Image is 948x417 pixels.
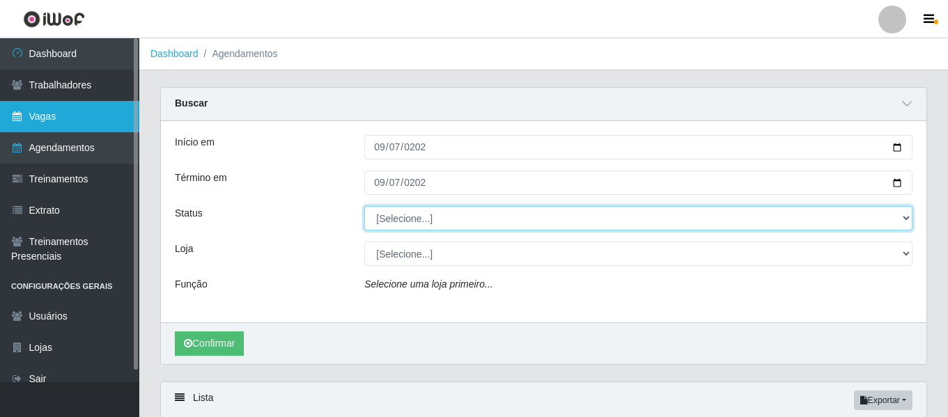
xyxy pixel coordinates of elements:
input: 00/00/0000 [364,171,912,195]
label: Loja [175,242,193,256]
input: 00/00/0000 [364,135,912,159]
button: Exportar [854,391,912,410]
i: Selecione uma loja primeiro... [364,278,492,290]
li: Agendamentos [199,47,278,61]
button: Confirmar [175,331,244,356]
a: Dashboard [150,48,199,59]
nav: breadcrumb [139,38,948,70]
label: Função [175,277,208,292]
img: CoreUI Logo [23,10,85,28]
label: Status [175,206,203,221]
label: Término em [175,171,227,185]
strong: Buscar [175,97,208,109]
label: Início em [175,135,215,150]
